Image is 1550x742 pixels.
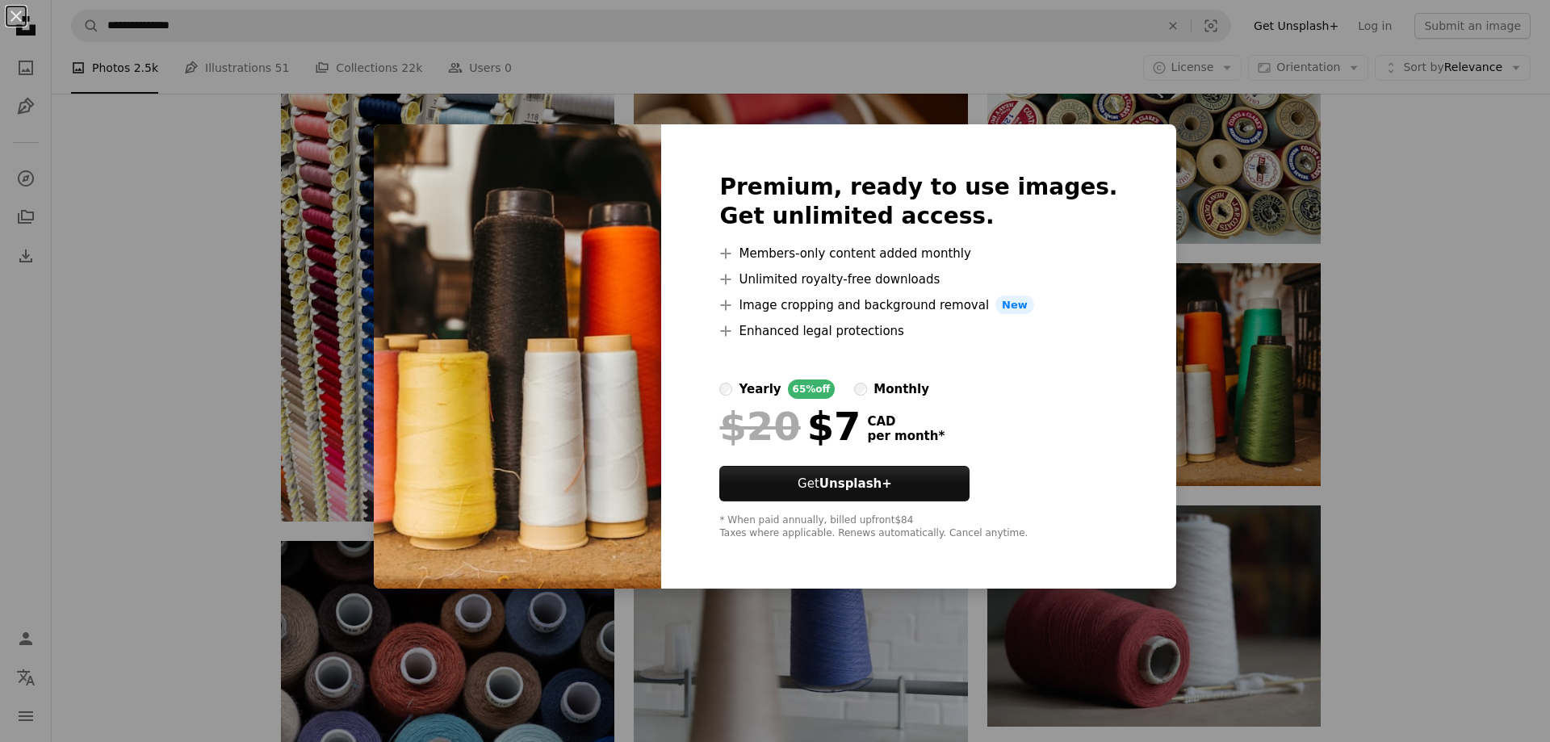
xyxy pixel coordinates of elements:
[788,379,836,399] div: 65% off
[374,124,661,589] img: premium_photo-1674617405385-5fb6b3079319
[873,379,929,399] div: monthly
[739,379,781,399] div: yearly
[719,383,732,396] input: yearly65%off
[719,296,1117,315] li: Image cropping and background removal
[854,383,867,396] input: monthly
[719,173,1117,231] h2: Premium, ready to use images. Get unlimited access.
[719,405,800,447] span: $20
[995,296,1034,315] span: New
[719,270,1117,289] li: Unlimited royalty-free downloads
[719,321,1117,341] li: Enhanced legal protections
[867,414,945,429] span: CAD
[719,466,970,501] button: GetUnsplash+
[719,514,1117,540] div: * When paid annually, billed upfront $84 Taxes where applicable. Renews automatically. Cancel any...
[867,429,945,443] span: per month *
[819,476,892,491] strong: Unsplash+
[719,244,1117,263] li: Members-only content added monthly
[719,405,861,447] div: $7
